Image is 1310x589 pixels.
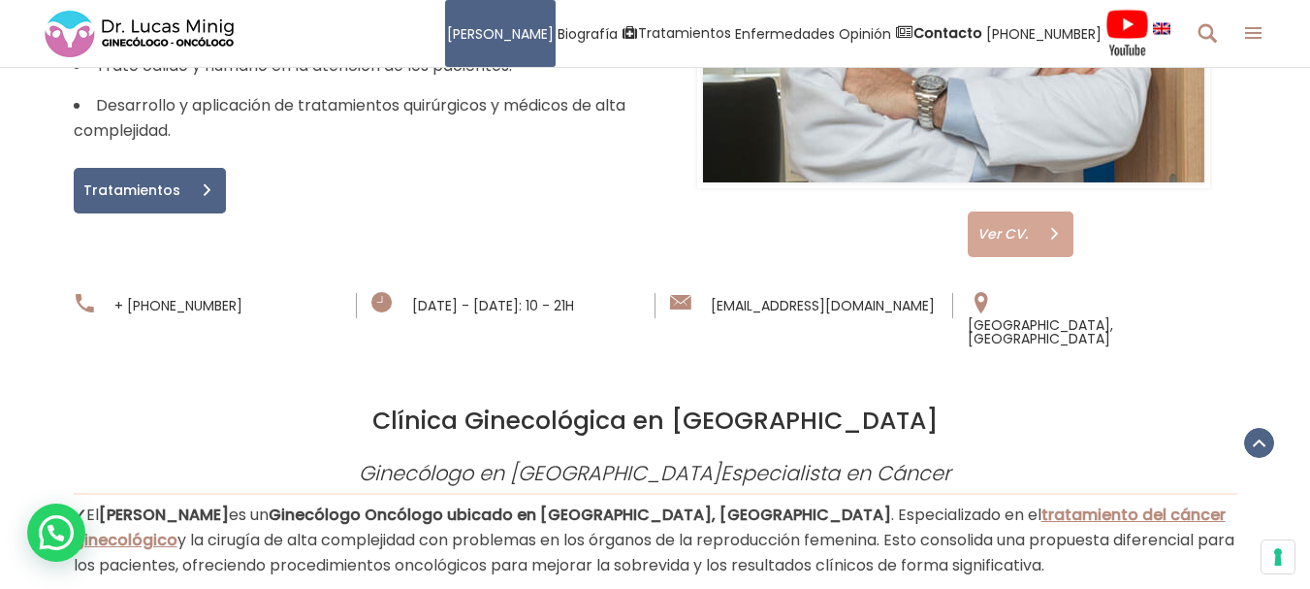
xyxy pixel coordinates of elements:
[372,404,939,438] font: Clínica Ginecológica en [GEOGRAPHIC_DATA]
[711,296,935,315] font: [EMAIL_ADDRESS][DOMAIN_NAME]
[558,23,618,43] font: Biografía
[83,180,180,200] font: Tratamientos
[114,299,242,312] a: + [PHONE_NUMBER]
[711,299,935,312] a: [EMAIL_ADDRESS][DOMAIN_NAME]
[86,504,99,526] font: El
[99,504,229,526] font: [PERSON_NAME]
[891,504,1041,526] font: . Especializado en el
[720,459,951,487] a: Especialista en Cáncer
[1105,9,1149,57] img: Vídeos Youtube Ginecología
[1153,22,1170,34] img: idioma inglés
[74,504,86,526] font: ✓
[74,94,625,142] font: Desarrollo y aplicación de tratamientos quirúrgicos y médicos de alta complejidad.
[968,318,1237,345] a: [GEOGRAPHIC_DATA], [GEOGRAPHIC_DATA]
[986,23,1102,43] font: [PHONE_NUMBER]
[359,459,720,487] font: Ginecólogo en [GEOGRAPHIC_DATA]
[74,529,1234,576] font: y la cirugía de alta complejidad con problemas en los órganos de la reproducción femenina. Esto c...
[1262,540,1294,573] button: Sus preferencias de consentimiento para tecnologías de seguimiento
[913,23,982,43] font: Contacto
[229,504,269,526] font: es un
[269,504,891,526] font: Ginecólogo Oncólogo ubicado en [GEOGRAPHIC_DATA], [GEOGRAPHIC_DATA]
[114,296,242,315] font: + [PHONE_NUMBER]
[412,296,574,315] font: [DATE] - [DATE]: 10 - 21H
[96,54,512,77] font: Trato cálido y humano en la atención de los pacientes.
[447,23,554,43] font: [PERSON_NAME]
[839,23,891,43] font: Opinión
[638,23,731,43] font: Tratamientos
[968,212,1073,257] a: Ver CV.
[74,168,226,213] a: Tratamientos
[735,23,835,43] font: Enfermedades
[977,224,1028,244] font: Ver CV.
[27,504,85,562] div: Contacto de WhatsApp
[968,315,1113,348] font: [GEOGRAPHIC_DATA], [GEOGRAPHIC_DATA]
